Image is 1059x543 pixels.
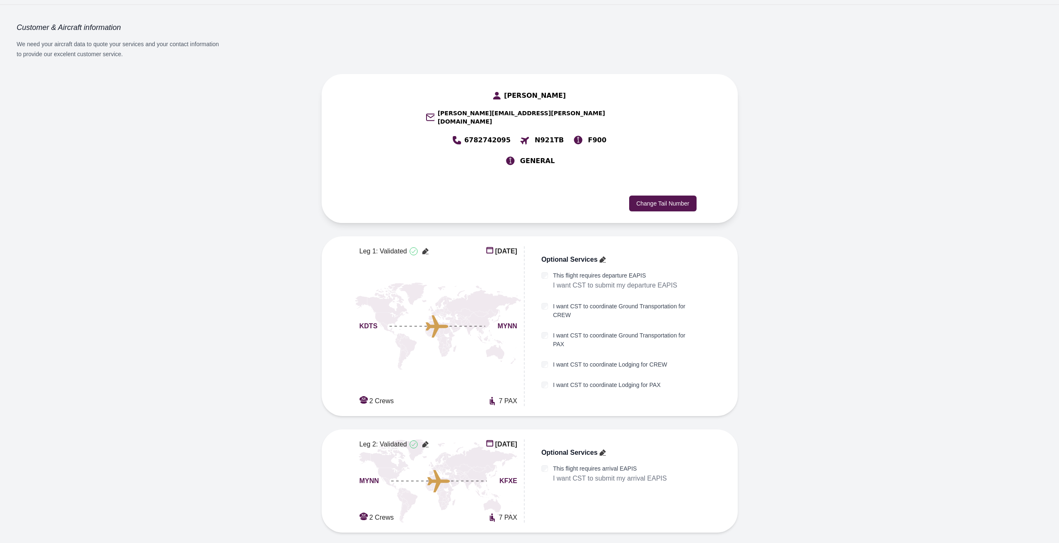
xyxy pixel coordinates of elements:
span: Leg 2: Validated [360,439,407,449]
span: 7 PAX [499,396,517,406]
span: MYNN [498,321,517,331]
p: I want CST to submit my departure EAPIS [553,280,677,291]
span: 2 Crews [370,396,394,406]
label: This flight requires arrival EAPIS [553,464,667,473]
span: [PERSON_NAME] [504,91,566,101]
span: 2 Crews [370,513,394,523]
span: Optional Services [541,255,598,265]
span: 6782742095 [464,135,511,145]
span: 7 PAX [499,513,517,523]
span: N921TB [535,135,564,145]
span: KDTS [360,321,378,331]
span: GENERAL [520,156,555,166]
p: I want CST to submit my arrival EAPIS [553,473,667,484]
span: [DATE] [495,246,517,256]
span: F900 [588,135,606,145]
label: I want CST to coordinate Lodging for PAX [553,381,661,389]
button: Change Tail Number [629,196,696,211]
span: Optional Services [541,448,598,458]
span: [DATE] [495,439,517,449]
label: I want CST to coordinate Ground Transportation for PAX [553,331,698,349]
span: Leg 1: Validated [360,246,407,256]
span: MYNN [360,476,379,486]
label: I want CST to coordinate Lodging for CREW [553,360,667,369]
label: This flight requires departure EAPIS [553,271,677,280]
label: I want CST to coordinate Ground Transportation for CREW [553,302,698,320]
h3: Customer & Aircraft information [17,22,225,32]
span: KFXE [499,476,517,486]
span: [PERSON_NAME][EMAIL_ADDRESS][PERSON_NAME][DOMAIN_NAME] [438,109,634,126]
span: We need your aircraft data to quote your services and your contact information to provide our exc... [17,41,219,57]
